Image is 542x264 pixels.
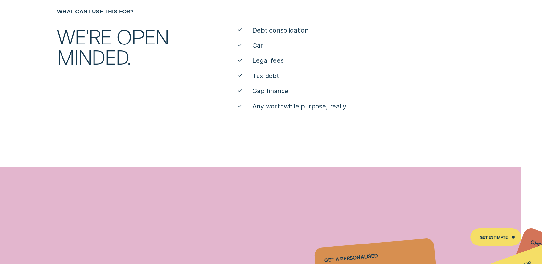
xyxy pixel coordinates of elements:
[252,72,279,80] span: Tax debt
[252,41,263,50] span: Car
[470,228,521,245] a: Get Estimate
[54,8,199,15] div: What can I use this for?
[54,26,199,67] div: We're open minded.
[252,87,288,95] span: Gap finance
[252,102,346,111] span: Any worthwhile purpose, really
[252,56,283,65] span: Legal fees
[252,26,308,35] span: Debt consolidation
